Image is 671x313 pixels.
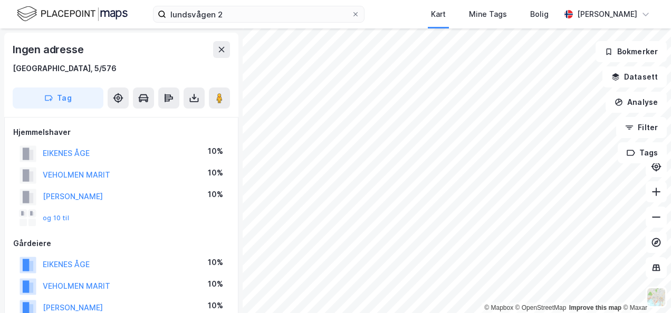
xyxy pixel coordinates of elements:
div: 10% [208,188,223,201]
button: Analyse [606,92,667,113]
iframe: Chat Widget [618,262,671,313]
button: Filter [616,117,667,138]
button: Tag [13,87,103,109]
div: 10% [208,278,223,290]
div: 10% [208,299,223,312]
div: [GEOGRAPHIC_DATA], 5/576 [13,62,117,75]
div: Mine Tags [469,8,507,21]
a: Mapbox [484,304,513,311]
input: Søk på adresse, matrikkel, gårdeiere, leietakere eller personer [166,6,351,22]
div: [PERSON_NAME] [577,8,637,21]
div: Hjemmelshaver [13,126,229,139]
div: Gårdeiere [13,237,229,250]
div: 10% [208,167,223,179]
div: Bolig [530,8,549,21]
div: Kontrollprogram for chat [618,262,671,313]
div: Kart [431,8,446,21]
img: logo.f888ab2527a4732fd821a326f86c7f29.svg [17,5,128,23]
button: Bokmerker [596,41,667,62]
div: Ingen adresse [13,41,85,58]
button: Tags [618,142,667,163]
div: 10% [208,256,223,269]
a: Improve this map [569,304,621,311]
button: Datasett [602,66,667,87]
a: OpenStreetMap [515,304,567,311]
div: 10% [208,145,223,158]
